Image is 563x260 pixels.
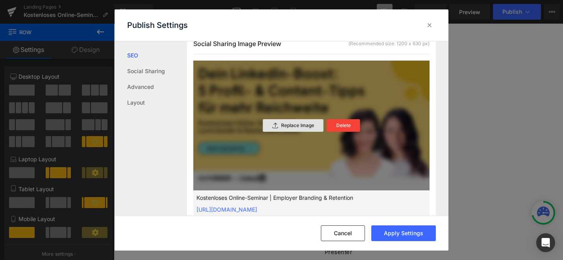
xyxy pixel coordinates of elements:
p: Messbarkeit: Den Erfolg deiner Maßnahmen klar bewerten [141,92,355,103]
p: Praxis-Impulse: Sofort umsetzbare Tipps für dein Unternehmen [141,119,355,131]
font: Darum geht’s: [122,55,162,63]
p: Delete [336,123,351,128]
a: Advanced [127,79,187,95]
div: Open Intercom Messenger [536,233,555,252]
p: Employer Branding: Warum es für jedes Unternehmen unverzichtbar ist [141,67,355,90]
a: [URL][DOMAIN_NAME] [196,206,257,213]
a: Layout [127,95,187,111]
p: Presenter [122,237,355,247]
a: SEO [127,48,187,63]
a: Social Sharing [127,63,187,79]
b: [PERSON_NAME] [215,229,261,236]
button: Cancel [321,225,365,241]
div: (Recommended size: 1200 x 630 px) [348,40,430,47]
p: Retention: Gesundheit & Weiterbildung gezielt nutzen [141,105,355,117]
p: Kostenloses Online-Seminar | Employer Branding & Retention [196,194,401,202]
p: Replace Image [281,123,314,128]
button: Apply Settings [371,225,436,241]
strong: Melde dich jetzt kostenlos an! [235,167,325,175]
font: Neben Learnings und Best Practices gibt es auch Raum für deine individuellen Fragen. Los geht es ... [122,155,355,175]
span: Social Sharing Image Preview [193,40,281,48]
p: Publish Settings [127,20,188,30]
